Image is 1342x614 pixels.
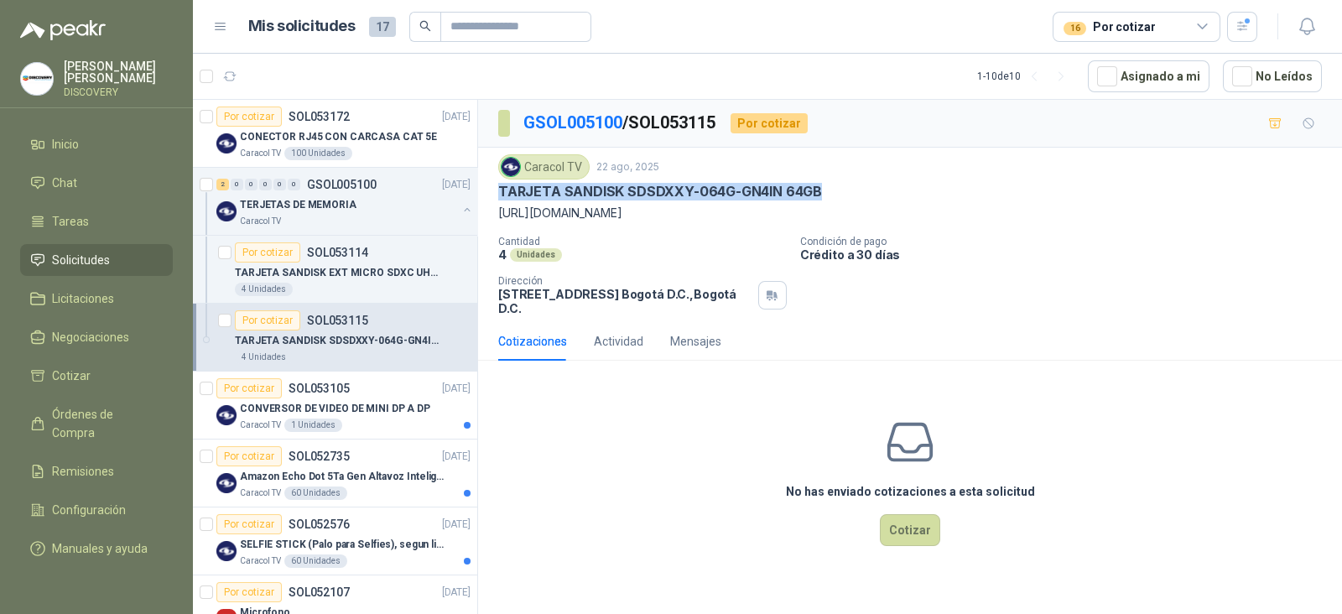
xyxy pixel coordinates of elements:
div: 4 Unidades [235,283,293,296]
a: Por cotizarSOL053105[DATE] Company LogoCONVERSOR DE VIDEO DE MINI DP A DPCaracol TV1 Unidades [193,372,477,440]
a: Solicitudes [20,244,173,276]
p: SOL052735 [289,450,350,462]
a: Manuales y ayuda [20,533,173,565]
div: Por cotizar [216,582,282,602]
p: TARJETA SANDISK SDSDXXY-064G-GN4IN 64GB [235,333,444,349]
a: Órdenes de Compra [20,398,173,449]
span: Chat [52,174,77,192]
img: Company Logo [216,133,237,153]
a: Por cotizarSOL053172[DATE] Company LogoCONECTOR RJ45 CON CARCASA CAT 5ECaracol TV100 Unidades [193,100,477,168]
div: 1 - 10 de 10 [977,63,1074,90]
p: SOL053114 [307,247,368,258]
p: Crédito a 30 días [800,247,1335,262]
div: 1 Unidades [284,419,342,432]
p: [PERSON_NAME] [PERSON_NAME] [64,60,173,84]
div: 2 [216,179,229,190]
img: Logo peakr [20,20,106,40]
p: TARJETA SANDISK SDSDXXY-064G-GN4IN 64GB [498,183,822,200]
span: Negociaciones [52,328,129,346]
div: 0 [245,179,257,190]
div: Por cotizar [235,310,300,330]
p: SOL052107 [289,586,350,598]
div: Por cotizar [216,446,282,466]
img: Company Logo [216,473,237,493]
a: Cotizar [20,360,173,392]
p: [DATE] [442,517,471,533]
span: Licitaciones [52,289,114,308]
p: Caracol TV [240,487,281,500]
div: 0 [231,179,243,190]
div: Mensajes [670,332,721,351]
div: 100 Unidades [284,147,352,160]
button: Cotizar [880,514,940,546]
p: CONECTOR RJ45 CON CARCASA CAT 5E [240,129,437,145]
div: 60 Unidades [284,554,347,568]
div: Cotizaciones [498,332,567,351]
div: Por cotizar [216,378,282,398]
a: GSOL005100 [523,112,622,133]
p: SOL053115 [307,315,368,326]
img: Company Logo [502,158,520,176]
div: 0 [273,179,286,190]
p: Cantidad [498,236,787,247]
div: Por cotizar [235,242,300,263]
h3: No has enviado cotizaciones a esta solicitud [786,482,1035,501]
span: Solicitudes [52,251,110,269]
div: Por cotizar [731,113,808,133]
p: [DATE] [442,381,471,397]
a: Por cotizarSOL052576[DATE] Company LogoSELFIE STICK (Palo para Selfies), segun link adjuntoCaraco... [193,507,477,575]
div: Actividad [594,332,643,351]
p: SOL053172 [289,111,350,122]
div: Por cotizar [216,514,282,534]
button: No Leídos [1223,60,1322,92]
p: Caracol TV [240,147,281,160]
img: Company Logo [216,201,237,221]
a: Remisiones [20,455,173,487]
div: Por cotizar [216,107,282,127]
p: SELFIE STICK (Palo para Selfies), segun link adjunto [240,537,449,553]
div: Unidades [510,248,562,262]
span: Cotizar [52,367,91,385]
p: Caracol TV [240,215,281,228]
p: DISCOVERY [64,87,173,97]
p: / SOL053115 [523,110,717,136]
p: Amazon Echo Dot 5Ta Gen Altavoz Inteligente Alexa Azul [240,469,449,485]
a: Por cotizarSOL052735[DATE] Company LogoAmazon Echo Dot 5Ta Gen Altavoz Inteligente Alexa AzulCara... [193,440,477,507]
button: Asignado a mi [1088,60,1209,92]
p: [DATE] [442,449,471,465]
p: CONVERSOR DE VIDEO DE MINI DP A DP [240,401,430,417]
span: Configuración [52,501,126,519]
p: SOL053105 [289,382,350,394]
div: 60 Unidades [284,487,347,500]
img: Company Logo [216,405,237,425]
p: 22 ago, 2025 [596,159,659,175]
p: GSOL005100 [307,179,377,190]
p: Dirección [498,275,752,287]
img: Company Logo [21,63,53,95]
p: 4 [498,247,507,262]
p: [DATE] [442,177,471,193]
p: Caracol TV [240,554,281,568]
div: 4 Unidades [235,351,293,364]
a: Negociaciones [20,321,173,353]
p: [STREET_ADDRESS] Bogotá D.C. , Bogotá D.C. [498,287,752,315]
p: TERJETAS DE MEMORIA [240,197,356,213]
span: Tareas [52,212,89,231]
span: Órdenes de Compra [52,405,157,442]
div: Por cotizar [1064,18,1155,36]
span: Remisiones [52,462,114,481]
div: 0 [288,179,300,190]
h1: Mis solicitudes [248,14,356,39]
span: 17 [369,17,396,37]
span: search [419,20,431,32]
div: 16 [1064,22,1086,35]
img: Company Logo [216,541,237,561]
a: Chat [20,167,173,199]
span: Inicio [52,135,79,153]
a: 2 0 0 0 0 0 GSOL005100[DATE] Company LogoTERJETAS DE MEMORIACaracol TV [216,174,474,228]
a: Inicio [20,128,173,160]
a: Licitaciones [20,283,173,315]
a: Configuración [20,494,173,526]
a: Por cotizarSOL053115TARJETA SANDISK SDSDXXY-064G-GN4IN 64GB4 Unidades [193,304,477,372]
a: Tareas [20,206,173,237]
